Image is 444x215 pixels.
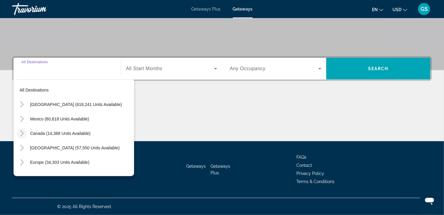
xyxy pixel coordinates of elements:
[27,142,134,153] button: [GEOGRAPHIC_DATA] (57,550 units available)
[392,7,402,12] span: USD
[17,114,27,124] button: Toggle Mexico (80,618 units available)
[27,114,134,124] button: Mexico (80,618 units available)
[192,7,221,11] a: Getaways Plus
[186,164,206,169] a: Getaways
[27,171,134,182] button: Australia (3,283 units available)
[211,164,230,175] a: Getaways Plus
[30,145,120,150] span: [GEOGRAPHIC_DATA] (57,550 units available)
[30,131,91,136] span: Canada (14,388 units available)
[420,191,439,210] iframe: Button to launch messaging window
[57,204,112,209] span: © 2025 All Rights Reserved.
[372,5,383,14] button: Change language
[126,66,162,71] span: All Start Months
[17,143,27,153] button: Toggle Caribbean & Atlantic Islands (57,550 units available)
[27,157,134,168] button: Europe (34,303 units available)
[17,128,27,139] button: Toggle Canada (14,388 units available)
[326,58,430,79] button: Search
[21,60,48,64] span: All Destinations
[296,171,324,176] a: Privacy Policy
[27,128,134,139] button: Canada (14,388 units available)
[296,179,334,184] a: Terms & Conditions
[421,6,428,12] span: GS
[30,117,89,121] span: Mexico (80,618 units available)
[17,172,27,182] button: Toggle Australia (3,283 units available)
[12,1,72,17] a: Travorium
[416,3,432,15] button: User Menu
[17,157,27,168] button: Toggle Europe (34,303 units available)
[17,99,27,110] button: Toggle United States (618,241 units available)
[392,5,407,14] button: Change currency
[27,99,134,110] button: [GEOGRAPHIC_DATA] (618,241 units available)
[368,66,389,71] span: Search
[30,160,89,165] span: Europe (34,303 units available)
[17,85,134,95] button: All destinations
[296,155,306,160] a: FAQs
[20,88,49,92] span: All destinations
[14,58,430,79] div: Search widget
[233,7,253,11] a: Getaways
[230,66,266,71] span: Any Occupancy
[30,102,122,107] span: [GEOGRAPHIC_DATA] (618,241 units available)
[372,7,378,12] span: en
[296,163,312,168] a: Contact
